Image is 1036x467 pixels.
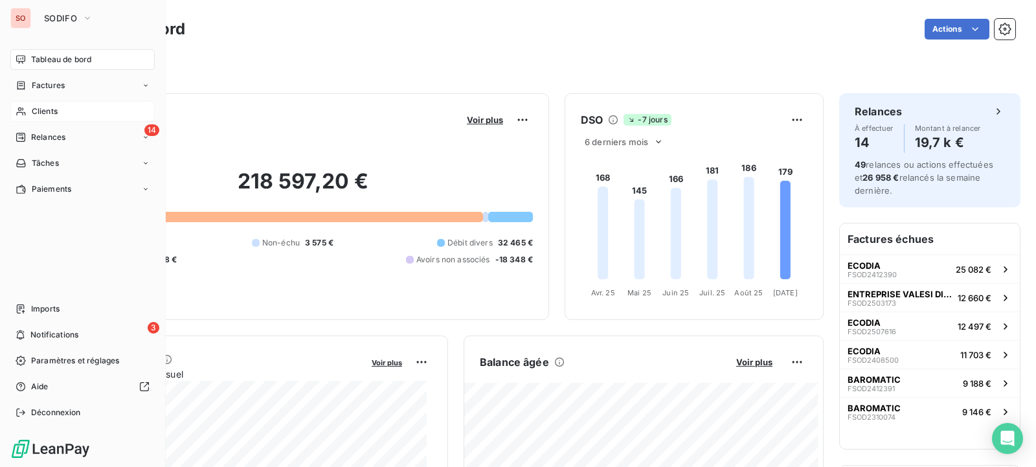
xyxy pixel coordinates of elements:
tspan: Avr. 25 [591,288,615,297]
button: ECODIAFSOD241239025 082 € [840,255,1020,283]
tspan: Juil. 25 [699,288,725,297]
span: ECODIA [848,260,881,271]
span: Tâches [32,157,59,169]
h6: Balance âgée [480,354,549,370]
button: Voir plus [463,114,507,126]
button: Voir plus [732,356,776,368]
span: 9 188 € [963,378,991,389]
span: À effectuer [855,124,894,132]
span: FSOD2412390 [848,271,897,279]
span: Paiements [32,183,71,195]
a: Aide [10,376,155,397]
span: Imports [31,303,60,315]
span: Voir plus [372,358,402,367]
span: FSOD2507616 [848,328,896,336]
span: SODIFO [44,13,77,23]
span: ECODIA [848,346,881,356]
span: Voir plus [467,115,503,125]
span: Non-échu [262,237,300,249]
span: 3 575 € [305,237,333,249]
button: Voir plus [368,356,406,368]
span: -18 348 € [495,254,533,266]
span: Notifications [30,329,78,341]
button: ENTREPRISE VALESI DISTRIBUTIONFSOD250317312 660 € [840,283,1020,312]
span: Montant à relancer [915,124,981,132]
span: 49 [855,159,866,170]
span: 26 958 € [862,172,899,183]
span: Clients [32,106,58,117]
span: FSOD2412391 [848,385,895,393]
span: 3 [148,322,159,334]
span: Voir plus [736,357,772,367]
h4: 19,7 k € [915,132,981,153]
tspan: Mai 25 [627,288,651,297]
span: -7 jours [624,114,671,126]
h6: DSO [581,112,603,128]
span: 14 [144,124,159,136]
span: BAROMATIC [848,403,901,413]
span: Déconnexion [31,407,81,418]
h6: Factures échues [840,223,1020,255]
span: FSOD2503173 [848,299,896,307]
span: ECODIA [848,317,881,328]
span: 6 derniers mois [585,137,648,147]
span: BAROMATIC [848,374,901,385]
span: ENTREPRISE VALESI DISTRIBUTION [848,289,952,299]
button: ECODIAFSOD250761612 497 € [840,312,1020,340]
tspan: Août 25 [734,288,763,297]
span: 9 146 € [962,407,991,417]
button: ECODIAFSOD240850011 703 € [840,340,1020,369]
div: Open Intercom Messenger [992,423,1023,454]
span: Relances [31,131,65,143]
span: Chiffre d'affaires mensuel [73,367,363,381]
span: 25 082 € [956,264,991,275]
span: Aide [31,381,49,393]
div: SO [10,8,31,28]
span: 11 703 € [960,350,991,360]
span: 12 660 € [958,293,991,303]
span: FSOD2310074 [848,413,895,421]
h6: Relances [855,104,902,119]
span: Débit divers [447,237,493,249]
img: Logo LeanPay [10,439,91,459]
h2: 218 597,20 € [73,168,533,207]
span: FSOD2408500 [848,356,899,364]
span: Avoirs non associés [416,254,490,266]
button: Actions [925,19,989,40]
button: BAROMATICFSOD23100749 146 € [840,397,1020,426]
tspan: Juin 25 [662,288,689,297]
span: Paramètres et réglages [31,355,119,367]
span: relances ou actions effectuées et relancés la semaine dernière. [855,159,993,196]
span: Factures [32,80,65,91]
span: 12 497 € [958,321,991,332]
span: 32 465 € [498,237,533,249]
h4: 14 [855,132,894,153]
button: BAROMATICFSOD24123919 188 € [840,369,1020,397]
tspan: [DATE] [773,288,798,297]
span: Tableau de bord [31,54,91,65]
